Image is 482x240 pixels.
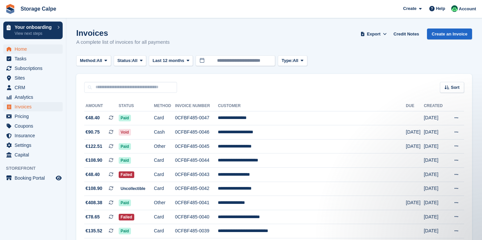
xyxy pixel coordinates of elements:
button: Type: All [278,55,307,66]
td: 0CFBF485-0044 [175,153,218,168]
td: 0CFBF485-0041 [175,196,218,210]
span: Settings [15,141,54,150]
td: Card [154,224,175,238]
span: Create [403,5,416,12]
span: €108.90 [86,185,102,192]
td: 0CFBF485-0047 [175,111,218,125]
span: Insurance [15,131,54,140]
p: A complete list of invoices for all payments [76,38,170,46]
td: [DATE] [424,153,447,168]
span: €48.40 [86,114,100,121]
img: Calpe Storage [451,5,458,12]
th: Method [154,101,175,111]
h1: Invoices [76,29,170,37]
span: All [293,57,298,64]
span: Home [15,44,54,54]
a: menu [3,131,63,140]
a: menu [3,121,63,131]
span: Failed [119,171,134,178]
a: menu [3,54,63,63]
span: Type: [281,57,293,64]
th: Invoice Number [175,101,218,111]
td: Other [154,139,175,153]
td: 0CFBF485-0042 [175,182,218,196]
p: Your onboarding [15,25,54,30]
td: 0CFBF485-0040 [175,210,218,224]
a: menu [3,73,63,83]
span: Paid [119,115,131,121]
td: Card [154,153,175,168]
span: Last 12 months [152,57,184,64]
th: Created [424,101,447,111]
td: Card [154,168,175,182]
td: [DATE] [424,224,447,238]
span: All [132,57,138,64]
th: Amount [84,101,119,111]
a: menu [3,141,63,150]
td: Cash [154,125,175,140]
button: Last 12 months [149,55,193,66]
td: Other [154,196,175,210]
a: menu [3,64,63,73]
td: [DATE] [424,111,447,125]
span: Account [459,6,476,12]
span: Analytics [15,92,54,102]
a: menu [3,44,63,54]
span: Capital [15,150,54,159]
th: Customer [218,101,406,111]
td: [DATE] [406,125,424,140]
span: €78.65 [86,213,100,220]
span: Paid [119,143,131,150]
th: Due [406,101,424,111]
span: All [97,57,102,64]
span: Method: [80,57,97,64]
span: €90.75 [86,129,100,136]
td: [DATE] [424,139,447,153]
td: 0CFBF485-0039 [175,224,218,238]
td: [DATE] [424,168,447,182]
td: Card [154,182,175,196]
td: Card [154,111,175,125]
span: Help [436,5,445,12]
td: [DATE] [424,210,447,224]
span: Export [367,31,381,37]
td: [DATE] [406,196,424,210]
th: Status [119,101,154,111]
span: €135.52 [86,227,102,234]
a: Credit Notes [391,29,422,39]
a: Storage Calpe [18,3,59,14]
td: [DATE] [424,196,447,210]
span: Paid [119,200,131,206]
button: Export [359,29,388,39]
span: Sort [451,84,459,91]
span: Subscriptions [15,64,54,73]
td: 0CFBF485-0043 [175,168,218,182]
a: Create an Invoice [427,29,472,39]
a: menu [3,112,63,121]
span: €48.40 [86,171,100,178]
span: Sites [15,73,54,83]
a: menu [3,92,63,102]
span: Coupons [15,121,54,131]
a: menu [3,173,63,183]
span: Booking Portal [15,173,54,183]
span: Paid [119,228,131,234]
img: stora-icon-8386f47178a22dfd0bd8f6a31ec36ba5ce8667c1dd55bd0f319d3a0aa187defe.svg [5,4,15,14]
span: Tasks [15,54,54,63]
button: Status: All [114,55,146,66]
span: €122.51 [86,143,102,150]
td: [DATE] [406,139,424,153]
td: 0CFBF485-0046 [175,125,218,140]
span: Storefront [6,165,66,172]
span: Pricing [15,112,54,121]
a: menu [3,83,63,92]
span: €408.38 [86,199,102,206]
td: [DATE] [424,125,447,140]
span: Uncollectible [119,185,148,192]
span: €108.90 [86,157,102,164]
td: [DATE] [424,182,447,196]
span: Paid [119,157,131,164]
p: View next steps [15,30,54,36]
a: menu [3,102,63,111]
a: Preview store [55,174,63,182]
